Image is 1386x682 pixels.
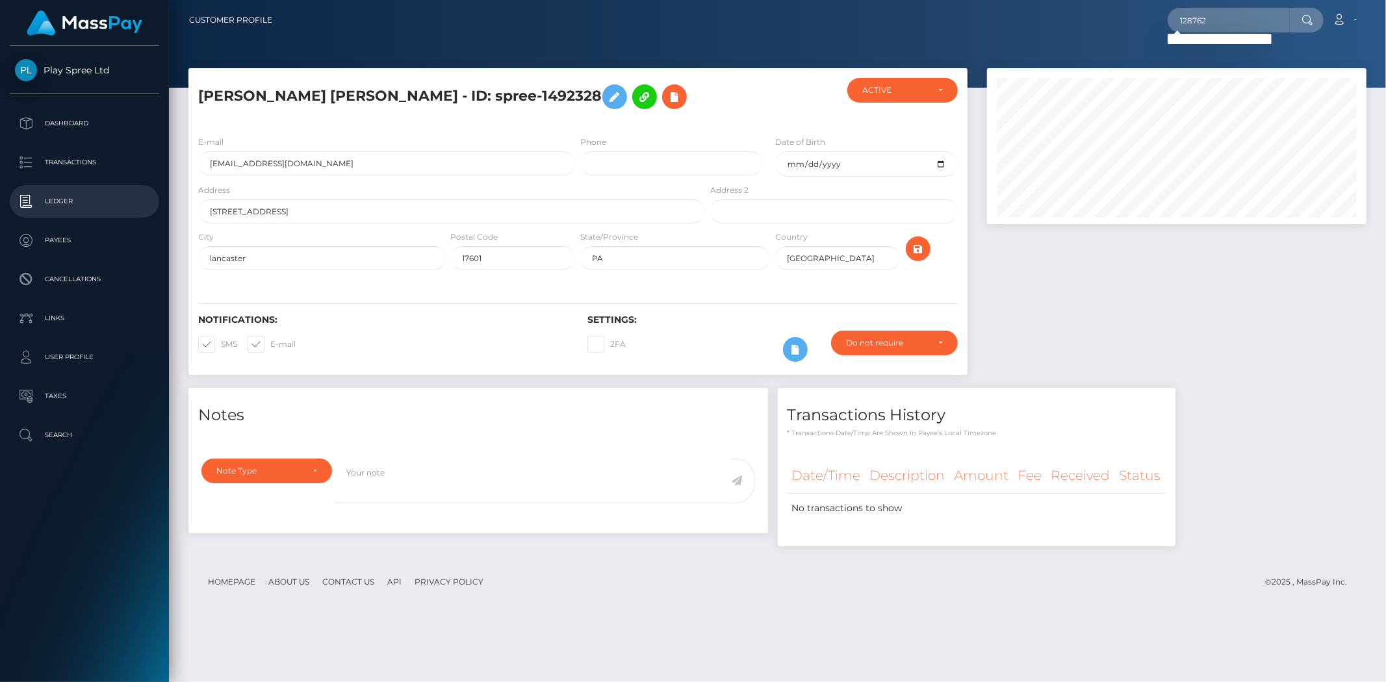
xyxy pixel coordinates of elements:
[10,107,159,140] a: Dashboard
[10,224,159,257] a: Payees
[847,78,958,103] button: ACTIVE
[201,459,332,483] button: Note Type
[248,336,296,353] label: E-mail
[15,231,154,250] p: Payees
[1168,8,1290,32] input: Search...
[587,314,957,325] h6: Settings:
[15,270,154,289] p: Cancellations
[1047,458,1115,494] th: Received
[788,494,1166,524] td: No transactions to show
[1014,458,1047,494] th: Fee
[15,309,154,328] p: Links
[317,572,379,592] a: Contact Us
[198,404,758,427] h4: Notes
[198,336,237,353] label: SMS
[189,6,272,34] a: Customer Profile
[198,231,214,243] label: City
[862,85,928,95] div: ACTIVE
[10,380,159,412] a: Taxes
[950,458,1014,494] th: Amount
[203,572,261,592] a: Homepage
[587,336,626,353] label: 2FA
[263,572,314,592] a: About Us
[788,428,1166,438] p: * Transactions date/time are shown in payee's local timezone
[775,136,825,148] label: Date of Birth
[10,419,159,451] a: Search
[788,458,866,494] th: Date/Time
[788,404,1166,427] h4: Transactions History
[1115,458,1166,494] th: Status
[10,341,159,373] a: User Profile
[15,425,154,445] p: Search
[846,338,928,348] div: Do not require
[27,10,142,36] img: MassPay Logo
[580,136,606,148] label: Phone
[15,386,154,406] p: Taxes
[198,184,230,196] label: Address
[10,64,159,76] span: Play Spree Ltd
[580,231,638,243] label: State/Province
[198,78,698,116] h5: [PERSON_NAME] [PERSON_NAME] - ID: spree-1492328
[15,192,154,211] p: Ledger
[216,466,302,476] div: Note Type
[710,184,749,196] label: Address 2
[15,59,37,81] img: Play Spree Ltd
[10,185,159,218] a: Ledger
[409,572,489,592] a: Privacy Policy
[382,572,407,592] a: API
[866,458,950,494] th: Description
[831,331,958,355] button: Do not require
[10,302,159,335] a: Links
[15,153,154,172] p: Transactions
[198,136,224,148] label: E-mail
[1265,575,1357,589] div: © 2025 , MassPay Inc.
[15,347,154,367] p: User Profile
[10,146,159,179] a: Transactions
[451,231,498,243] label: Postal Code
[775,231,808,243] label: Country
[198,314,568,325] h6: Notifications:
[15,114,154,133] p: Dashboard
[10,263,159,296] a: Cancellations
